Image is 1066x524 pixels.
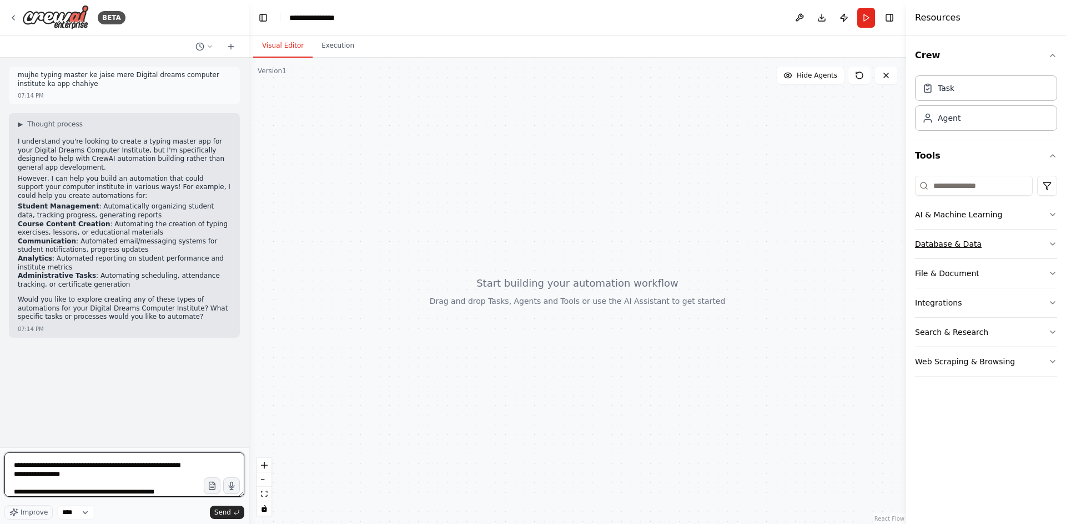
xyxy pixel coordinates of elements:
div: AI & Machine Learning [915,209,1002,220]
span: ▶ [18,120,23,129]
button: Database & Data [915,230,1057,258]
button: Start a new chat [222,40,240,53]
span: Improve [21,508,48,517]
div: File & Document [915,268,979,279]
div: 07:14 PM [18,325,44,333]
div: Tools [915,171,1057,385]
button: toggle interactivity [257,501,271,516]
a: React Flow attribution [874,516,904,522]
div: Agent [938,113,961,124]
div: Web Scraping & Browsing [915,356,1015,367]
h4: Resources [915,11,961,24]
div: React Flow controls [257,458,271,516]
button: Tools [915,140,1057,171]
button: Search & Research [915,318,1057,347]
div: 07:14 PM [18,91,44,100]
img: Logo [22,5,89,30]
button: AI & Machine Learning [915,200,1057,229]
button: Improve [4,505,53,520]
li: : Automatically organizing student data, tracking progress, generating reports [18,202,231,220]
button: zoom out [257,472,271,487]
div: Database & Data [915,238,982,250]
button: Integrations [915,288,1057,317]
div: BETA [98,11,125,24]
strong: Student Management [18,202,99,210]
span: Thought process [27,120,83,129]
p: I understand you're looking to create a typing master app for your Digital Dreams Computer Instit... [18,138,231,172]
li: : Automating scheduling, attendance tracking, or certificate generation [18,272,231,289]
button: fit view [257,487,271,501]
p: mujhe typing master ke jaise mere Digital dreams computer institute ka app chahiye [18,71,231,88]
div: Search & Research [915,327,988,338]
div: Version 1 [258,67,286,75]
button: Send [210,506,244,519]
div: Crew [915,71,1057,140]
button: Click to speak your automation idea [223,477,240,494]
li: : Automating the creation of typing exercises, lessons, or educational materials [18,220,231,237]
strong: Analytics [18,255,52,262]
button: Crew [915,40,1057,71]
button: Hide left sidebar [255,10,271,26]
li: : Automated email/messaging systems for student notifications, progress updates [18,237,231,255]
button: ▶Thought process [18,120,83,129]
button: Hide right sidebar [882,10,897,26]
nav: breadcrumb [289,12,345,23]
button: Execution [313,34,363,58]
p: However, I can help you build an automation that could support your computer institute in various... [18,175,231,201]
strong: Course Content Creation [18,220,110,228]
span: Send [214,508,231,517]
li: : Automated reporting on student performance and institute metrics [18,255,231,272]
button: Hide Agents [777,67,844,84]
p: Would you like to explore creating any of these types of automations for your Digital Dreams Comp... [18,296,231,322]
button: Upload files [204,477,220,494]
button: Switch to previous chat [191,40,218,53]
button: zoom in [257,458,271,472]
strong: Communication [18,237,76,245]
div: Integrations [915,297,962,308]
button: File & Document [915,259,1057,288]
span: Hide Agents [797,71,837,80]
div: Task [938,83,954,94]
button: Web Scraping & Browsing [915,347,1057,376]
button: Visual Editor [253,34,313,58]
strong: Administrative Tasks [18,272,96,279]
